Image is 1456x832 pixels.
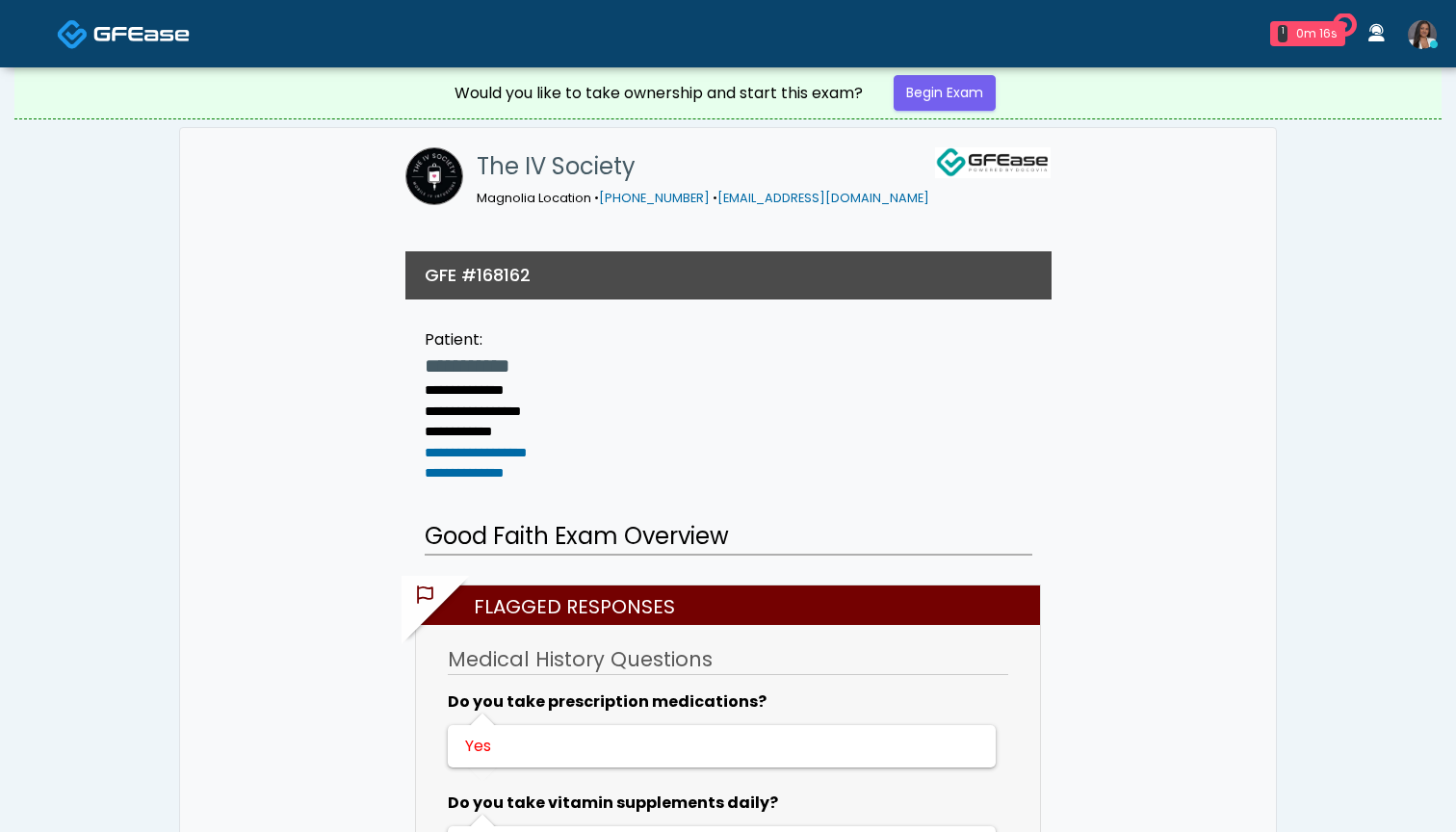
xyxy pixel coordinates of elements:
[717,190,929,206] a: [EMAIL_ADDRESS][DOMAIN_NAME]
[935,147,1051,178] img: GFEase Logo
[455,82,863,105] div: Would you like to take ownership and start this exam?
[425,328,527,351] div: Patient:
[57,18,89,50] img: Docovia
[426,585,1040,625] h2: Flagged Responses
[93,24,190,43] img: Docovia
[465,735,975,758] div: Yes
[594,190,599,206] span: •
[448,645,1008,675] h3: Medical History Questions
[448,690,767,713] b: Do you take prescription medications?
[477,147,929,186] h1: The IV Society
[1408,20,1437,49] img: Anjali Nandakumar
[425,519,1032,556] h2: Good Faith Exam Overview
[894,75,996,111] a: Begin Exam
[713,190,717,206] span: •
[599,190,710,206] a: [PHONE_NUMBER]
[1259,13,1357,54] a: 1 0m 16s
[477,190,929,206] small: Magnolia Location
[425,263,531,287] h3: GFE #168162
[1278,25,1287,42] div: 1
[405,147,463,205] img: The IV Society
[448,792,778,814] b: Do you take vitamin supplements daily?
[57,2,190,65] a: Docovia
[1295,25,1338,42] div: 0m 16s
